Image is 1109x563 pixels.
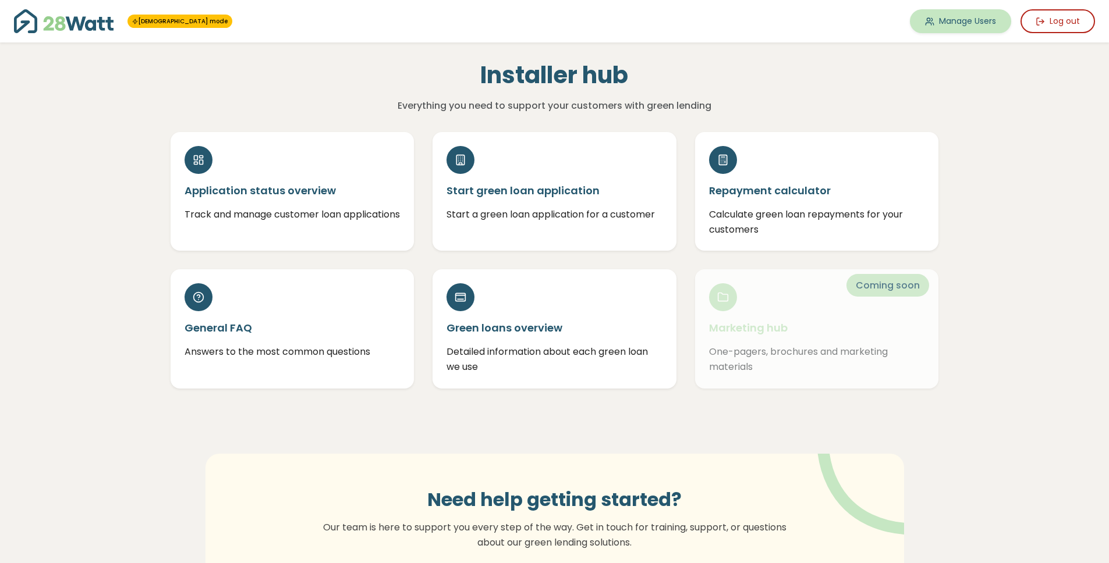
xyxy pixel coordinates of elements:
[910,9,1011,33] a: Manage Users
[316,489,793,511] h3: Need help getting started?
[185,320,401,335] h5: General FAQ
[127,15,232,28] span: You're in 28Watt mode - full access to all features!
[302,98,807,113] p: Everything you need to support your customers with green lending
[1021,9,1095,33] button: Log out
[447,183,662,198] h5: Start green loan application
[787,422,939,535] img: vector
[709,183,925,198] h5: Repayment calculator
[132,17,228,26] a: [DEMOGRAPHIC_DATA] mode
[302,61,807,89] h1: Installer hub
[709,320,925,335] h5: Marketing hub
[447,320,662,335] h5: Green loans overview
[846,274,929,297] span: Coming soon
[447,207,662,222] p: Start a green loan application for a customer
[185,183,401,198] h5: Application status overview
[14,9,114,33] img: 28Watt
[316,520,793,550] p: Our team is here to support you every step of the way. Get in touch for training, support, or que...
[185,207,401,222] p: Track and manage customer loan applications
[709,344,925,374] p: One-pagers, brochures and marketing materials
[185,344,401,359] p: Answers to the most common questions
[447,344,662,374] p: Detailed information about each green loan we use
[709,207,925,237] p: Calculate green loan repayments for your customers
